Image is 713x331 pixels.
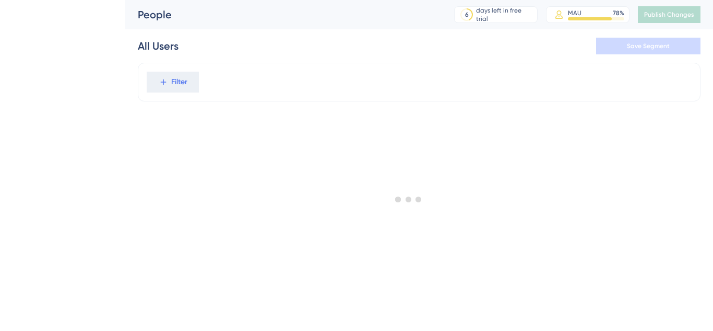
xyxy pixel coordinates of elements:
[568,9,581,17] div: MAU
[638,6,700,23] button: Publish Changes
[465,10,469,19] div: 6
[138,7,428,22] div: People
[138,39,179,53] div: All Users
[476,6,534,23] div: days left in free trial
[627,42,670,50] span: Save Segment
[613,9,624,17] div: 78 %
[644,10,694,19] span: Publish Changes
[596,38,700,54] button: Save Segment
